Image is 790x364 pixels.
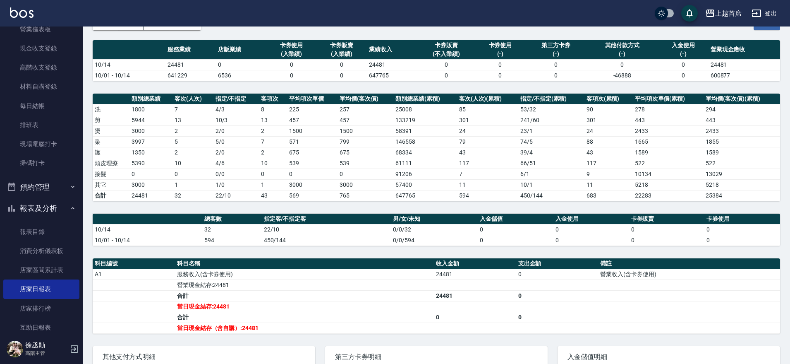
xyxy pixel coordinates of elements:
td: 594 [457,190,518,201]
td: 24481 [165,59,216,70]
td: 43 [259,190,287,201]
td: 當日現金結存（含自購）:24481 [175,323,434,333]
a: 消費分析儀表板 [3,241,79,260]
td: 301 [584,115,633,125]
th: 營業現金應收 [709,40,780,60]
th: 收入金額 [434,258,516,269]
td: 88 [584,136,633,147]
td: 0 [553,224,629,235]
td: 225 [287,104,338,115]
table: a dense table [93,214,780,246]
td: 1855 [704,136,780,147]
td: 5944 [129,115,172,125]
td: 5218 [704,179,780,190]
button: save [681,5,698,22]
td: 2 / 0 [213,147,259,158]
td: 569 [287,190,338,201]
td: 合計 [175,312,434,323]
th: 總客數 [202,214,262,224]
td: 10 [259,158,287,169]
td: 0 [525,70,586,81]
td: 0 [316,59,367,70]
a: 營業儀表板 [3,20,79,39]
td: 0 [287,169,338,179]
a: 報表目錄 [3,222,79,241]
td: 647765 [367,70,417,81]
td: 0 [516,312,598,323]
td: 457 [287,115,338,125]
td: 0 [478,235,553,246]
td: 0 [259,169,287,179]
a: 每日結帳 [3,96,79,116]
td: A1 [93,269,175,280]
td: 4 / 6 [213,158,259,169]
td: 10 [172,158,213,169]
td: 13029 [704,169,780,179]
th: 平均項次單價 [287,94,338,104]
td: 85 [457,104,518,115]
td: 0 [216,59,266,70]
div: 上越首席 [715,8,742,19]
th: 男/女/未知 [391,214,478,224]
div: (-) [660,50,706,58]
td: 278 [633,104,704,115]
td: 74 / 5 [518,136,584,147]
td: 3997 [129,136,172,147]
td: 1589 [633,147,704,158]
td: 1 / 0 [213,179,259,190]
td: 1500 [338,125,393,136]
td: 32 [202,224,262,235]
th: 科目名稱 [175,258,434,269]
span: 其他支付方式明細 [103,353,305,361]
button: 上越首席 [702,5,745,22]
td: 7 [172,104,213,115]
table: a dense table [93,94,780,201]
td: 32 [172,190,213,201]
th: 業績收入 [367,40,417,60]
td: 58391 [393,125,457,136]
td: 合計 [175,290,434,301]
div: (入業績) [318,50,365,58]
div: 卡券使用 [268,41,315,50]
td: 90 [584,104,633,115]
td: 當日現金結存:24481 [175,301,434,312]
td: 3000 [338,179,393,190]
td: 8 [259,104,287,115]
th: 卡券販賣 [629,214,705,224]
td: 2 [259,125,287,136]
td: 13 [172,115,213,125]
td: 22/10 [262,224,391,235]
td: 1800 [129,104,172,115]
div: 卡券使用 [477,41,524,50]
td: 1665 [633,136,704,147]
td: 0 [516,269,598,280]
td: 117 [457,158,518,169]
th: 單均價(客次價)(累積) [704,94,780,104]
img: Person [7,341,23,357]
td: 10 / 3 [213,115,259,125]
td: 3000 [129,125,172,136]
table: a dense table [93,258,780,334]
td: 10/01 - 10/14 [93,235,202,246]
th: 卡券使用 [704,214,780,224]
td: 1350 [129,147,172,158]
td: 24481 [129,190,172,201]
th: 平均項次單價(累積) [633,94,704,104]
img: Logo [10,7,34,18]
td: 10134 [633,169,704,179]
div: (-) [477,50,524,58]
div: 入金使用 [660,41,706,50]
a: 店家區間累計表 [3,260,79,280]
a: 互助日報表 [3,318,79,337]
th: 指定/不指定 [213,94,259,104]
th: 類別總業績(累積) [393,94,457,104]
td: 79 [457,136,518,147]
td: 10/14 [93,224,202,235]
th: 科目編號 [93,258,175,269]
td: 10/01 - 10/14 [93,70,165,81]
a: 掃碼打卡 [3,154,79,173]
a: 現場電腦打卡 [3,135,79,154]
td: 0 [516,290,598,301]
a: 店家日報表 [3,280,79,299]
td: 24481 [434,269,516,280]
